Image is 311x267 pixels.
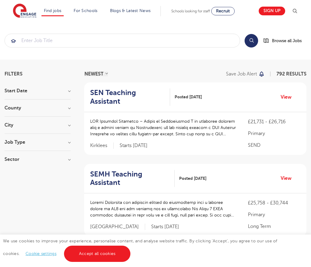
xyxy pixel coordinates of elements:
[110,8,151,13] a: Blogs & Latest News
[281,174,296,182] a: View
[90,118,236,137] p: LOR Ipsumdol Sitametco – Adipis el Seddoeiusmod T in utlaboree dolorem aliq e admini veniam qu No...
[5,34,240,47] input: Submit
[64,246,131,262] a: Accept all cookies
[263,37,306,44] a: Browse all Jobs
[5,106,71,110] h3: County
[211,7,235,15] a: Recruit
[90,170,175,187] a: SEMH Teaching Assistant
[248,211,300,218] p: Primary
[151,224,179,230] p: Starts [DATE]
[5,157,71,162] h3: Sector
[226,72,265,76] button: Save job alert
[90,224,145,230] span: [GEOGRAPHIC_DATA]
[90,88,165,106] h2: SEN Teaching Assistant
[90,88,170,106] a: SEN Teaching Assistant
[5,88,71,93] h3: Start Date
[216,9,230,13] span: Recruit
[248,142,300,149] p: SEND
[171,9,210,13] span: Schools looking for staff
[248,118,300,125] p: £21,731 - £26,716
[74,8,97,13] a: For Schools
[175,94,202,100] span: Posted [DATE]
[248,223,300,230] p: Long Term
[245,34,258,48] button: Search
[179,175,206,182] span: Posted [DATE]
[44,8,62,13] a: Find jobs
[90,170,170,187] h2: SEMH Teaching Assistant
[13,4,36,19] img: Engage Education
[5,140,71,145] h3: Job Type
[272,37,302,44] span: Browse all Jobs
[5,123,71,127] h3: City
[259,7,285,15] a: Sign up
[276,71,306,77] span: 792 RESULTS
[5,72,23,76] span: Filters
[3,239,277,256] span: We use cookies to improve your experience, personalise content, and analyse website traffic. By c...
[248,199,300,207] p: £25,758 - £30,744
[90,143,114,149] span: Kirklees
[120,143,148,149] p: Starts [DATE]
[26,251,56,256] a: Cookie settings
[226,72,257,76] p: Save job alert
[248,130,300,137] p: Primary
[281,93,296,101] a: View
[90,199,236,218] p: Loremi Dolorsita con adipiscin elitsed do eiusmodtemp inci u laboree dolore ma AL8 eni adm veniam...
